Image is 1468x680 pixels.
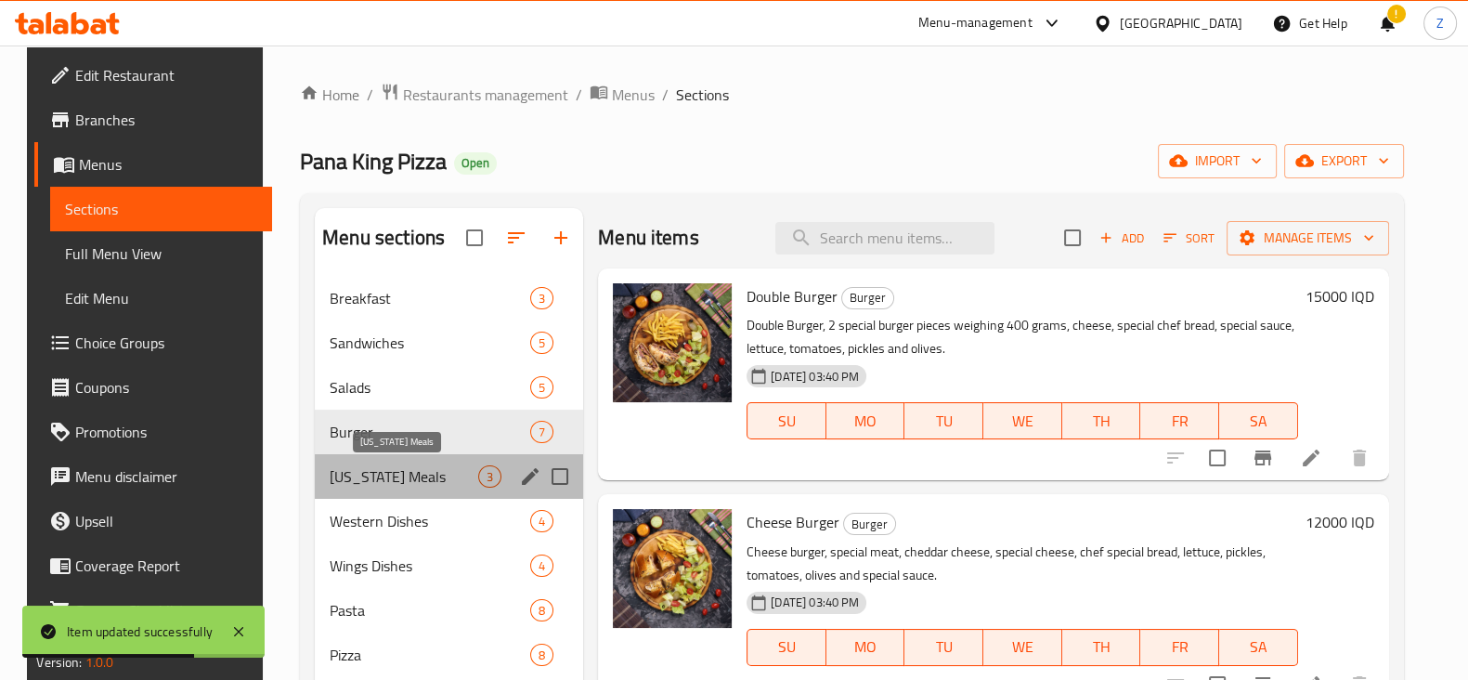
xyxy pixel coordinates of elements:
a: Coupons [34,365,272,410]
span: SU [755,634,819,660]
button: TU [904,629,983,666]
span: Z [1436,13,1444,33]
span: Pizza [330,644,530,666]
span: SA [1227,634,1291,660]
p: Double Burger, 2 special burger pieces weighing 400 grams, cheese, special chef bread, special sa... [747,314,1297,360]
span: Edit Restaurant [75,64,257,86]
button: export [1284,144,1404,178]
span: Pasta [330,599,530,621]
span: Menu disclaimer [75,465,257,488]
a: Menus [34,142,272,187]
button: TU [904,402,983,439]
h6: 15000 IQD [1306,283,1374,309]
div: items [530,644,553,666]
div: Open [454,152,497,175]
span: 5 [531,334,552,352]
span: 4 [531,513,552,530]
span: Wings Dishes [330,555,530,577]
span: Upsell [75,510,257,532]
a: Home [300,84,359,106]
div: Menu-management [918,12,1033,34]
button: SA [1219,629,1298,666]
span: import [1173,150,1262,173]
button: SU [747,402,826,439]
div: items [530,510,553,532]
span: Sandwiches [330,332,530,354]
a: Menus [590,83,655,107]
a: Restaurants management [381,83,568,107]
div: items [530,555,553,577]
span: 8 [531,647,552,664]
a: Menu disclaimer [34,454,272,499]
button: MO [826,629,905,666]
span: Select section [1053,218,1092,257]
button: Add section [539,216,583,260]
a: Grocery Checklist [34,588,272,633]
span: 1.0.0 [85,650,114,674]
div: Burger [843,513,896,535]
a: Sections [50,187,272,231]
button: SA [1219,402,1298,439]
div: items [478,465,501,488]
div: Pasta8 [315,588,583,633]
button: edit [516,463,544,490]
img: Cheese Burger [613,509,732,628]
span: WE [991,408,1055,435]
span: [US_STATE] Meals [330,465,478,488]
span: Western Dishes [330,510,530,532]
li: / [662,84,669,106]
div: [US_STATE] Meals3edit [315,454,583,499]
button: Add [1092,224,1151,253]
span: 3 [479,468,500,486]
div: items [530,421,553,443]
span: Sections [65,198,257,220]
a: Coverage Report [34,543,272,588]
span: Open [454,155,497,171]
span: 8 [531,602,552,620]
span: Edit Menu [65,287,257,309]
div: Burger7 [315,410,583,454]
button: FR [1140,402,1219,439]
span: Menus [612,84,655,106]
span: 5 [531,379,552,397]
div: items [530,332,553,354]
span: Sort sections [494,216,539,260]
button: WE [983,402,1062,439]
span: Sections [676,84,729,106]
h6: 12000 IQD [1306,509,1374,535]
input: search [775,222,994,255]
a: Edit menu item [1300,447,1322,469]
button: TH [1062,402,1141,439]
span: 3 [531,290,552,307]
a: Branches [34,98,272,142]
span: Branches [75,109,257,131]
span: Burger [330,421,530,443]
div: items [530,599,553,621]
button: Branch-specific-item [1241,436,1285,480]
span: SU [755,408,819,435]
div: Salads5 [315,365,583,410]
span: export [1299,150,1389,173]
div: items [530,376,553,399]
span: Cheese Burger [747,508,839,536]
span: Burger [842,287,893,308]
div: Burger [841,287,894,309]
button: Manage items [1227,221,1389,255]
span: Select all sections [455,218,494,257]
span: Salads [330,376,530,399]
span: Manage items [1241,227,1374,250]
span: Full Menu View [65,242,257,265]
button: Sort [1159,224,1219,253]
button: delete [1337,436,1382,480]
div: Breakfast3 [315,276,583,320]
div: Western Dishes4 [315,499,583,543]
span: Choice Groups [75,332,257,354]
span: Breakfast [330,287,530,309]
button: import [1158,144,1277,178]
